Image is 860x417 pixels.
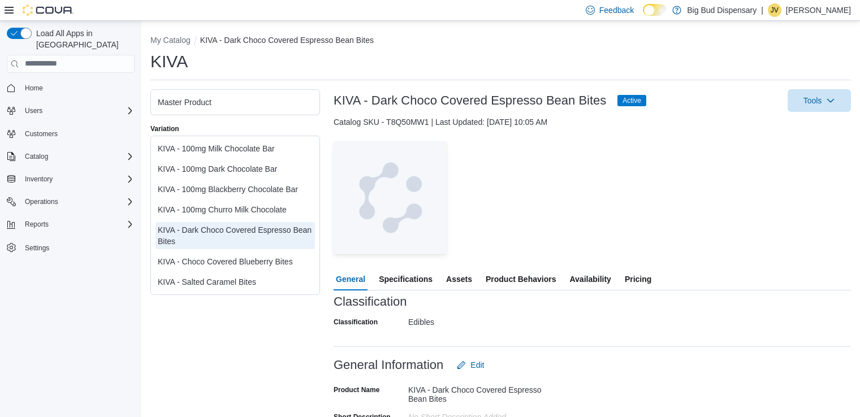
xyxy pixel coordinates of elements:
[158,184,313,195] div: KIVA - 100mg Blackberry Chocolate Bar
[334,116,851,128] div: Catalog SKU - T8Q50MW1 | Last Updated: [DATE] 10:05 AM
[200,36,374,45] button: KIVA - Dark Choco Covered Espresso Bean Bites
[2,149,139,164] button: Catalog
[452,354,489,376] button: Edit
[20,127,62,141] a: Customers
[803,95,822,106] span: Tools
[599,5,634,16] span: Feedback
[379,268,433,290] span: Specifications
[617,95,646,106] span: Active
[336,268,365,290] span: General
[158,97,313,108] div: Master Product
[158,163,313,175] div: KIVA - 100mg Dark Chocolate Bar
[470,359,484,371] span: Edit
[20,218,135,231] span: Reports
[20,195,63,208] button: Operations
[150,50,188,73] h1: KIVA
[20,240,135,254] span: Settings
[334,295,407,309] h3: Classification
[25,197,58,206] span: Operations
[768,3,781,17] div: Jonathan Vaughn
[687,3,757,17] p: Big Bud Dispensary
[150,36,191,45] button: My Catalog
[625,268,651,290] span: Pricing
[20,127,135,141] span: Customers
[623,95,641,106] span: Active
[334,385,379,394] label: Product Name
[2,125,139,142] button: Customers
[334,141,447,254] img: Image for Cova Placeholder
[2,80,139,96] button: Home
[569,268,611,290] span: Availability
[158,204,313,215] div: KIVA - 100mg Churro Milk Chocolate
[2,216,139,232] button: Reports
[25,175,53,184] span: Inventory
[771,3,779,17] span: JV
[446,268,472,290] span: Assets
[2,239,139,255] button: Settings
[158,224,313,247] div: KIVA - Dark Choco Covered Espresso Bean Bites
[25,244,49,253] span: Settings
[20,195,135,208] span: Operations
[486,268,556,290] span: Product Behaviors
[334,94,606,107] h3: KIVA - Dark Choco Covered Espresso Bean Bites
[20,104,135,118] span: Users
[408,381,560,403] div: KIVA - Dark Choco Covered Espresso Bean Bites
[150,34,851,48] nav: An example of EuiBreadcrumbs
[25,84,43,93] span: Home
[158,276,313,288] div: KIVA - Salted Caramel Bites
[23,5,74,16] img: Cova
[2,171,139,187] button: Inventory
[20,81,47,95] a: Home
[25,129,58,138] span: Customers
[32,28,135,50] span: Load All Apps in [GEOGRAPHIC_DATA]
[158,256,313,267] div: KIVA - Choco Covered Blueberry Bites
[158,143,313,154] div: KIVA - 100mg Milk Chocolate Bar
[643,4,667,16] input: Dark Mode
[20,81,135,95] span: Home
[786,3,851,17] p: [PERSON_NAME]
[20,150,53,163] button: Catalog
[2,103,139,119] button: Users
[2,194,139,210] button: Operations
[25,106,42,115] span: Users
[334,358,443,372] h3: General Information
[408,313,560,327] div: Edibles
[20,218,53,231] button: Reports
[761,3,763,17] p: |
[20,150,135,163] span: Catalog
[20,241,54,255] a: Settings
[334,318,378,327] label: Classification
[7,75,135,285] nav: Complex example
[788,89,851,112] button: Tools
[25,152,48,161] span: Catalog
[150,124,179,133] label: Variation
[20,172,57,186] button: Inventory
[20,172,135,186] span: Inventory
[20,104,47,118] button: Users
[25,220,49,229] span: Reports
